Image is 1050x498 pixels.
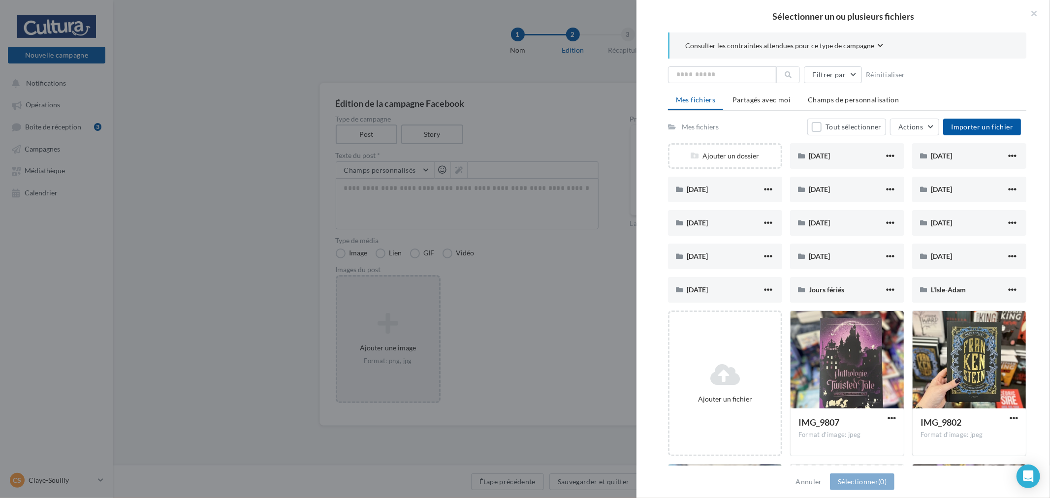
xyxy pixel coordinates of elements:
div: Open Intercom Messenger [1017,465,1040,488]
span: [DATE] [931,252,952,260]
span: Champs de personnalisation [808,95,899,104]
div: Format d'image: jpeg [798,431,896,439]
span: L'Isle-Adam [931,285,966,294]
button: Consulter les contraintes attendues pour ce type de campagne [685,40,883,53]
button: Réinitialiser [862,69,909,81]
span: Partagés avec moi [732,95,791,104]
span: Jours fériés [809,285,844,294]
span: [DATE] [931,185,952,193]
div: Format d'image: jpeg [921,431,1018,439]
span: [DATE] [809,185,830,193]
div: 3 fichiers ajoutés avec succès [458,50,592,72]
span: IMG_9802 [921,417,961,428]
span: Consulter les contraintes attendues pour ce type de campagne [685,41,874,51]
button: Tout sélectionner [807,119,886,135]
button: Actions [890,119,939,135]
div: Ajouter un dossier [669,151,781,161]
button: Filtrer par [804,66,862,83]
button: Importer un fichier [943,119,1021,135]
h2: Sélectionner un ou plusieurs fichiers [652,12,1034,21]
span: [DATE] [809,218,830,227]
span: Importer un fichier [951,123,1013,131]
span: [DATE] [931,218,952,227]
div: Ajouter un fichier [673,394,777,404]
span: [DATE] [931,152,952,160]
span: Mes fichiers [676,95,715,104]
span: (0) [878,477,887,486]
span: [DATE] [809,252,830,260]
div: Mes fichiers [682,122,719,132]
span: [DATE] [687,185,708,193]
span: [DATE] [687,218,708,227]
button: Sélectionner(0) [830,473,894,490]
span: IMG_9807 [798,417,839,428]
span: [DATE] [687,252,708,260]
button: Annuler [792,476,826,488]
span: Actions [898,123,923,131]
span: [DATE] [809,152,830,160]
span: [DATE] [687,285,708,294]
